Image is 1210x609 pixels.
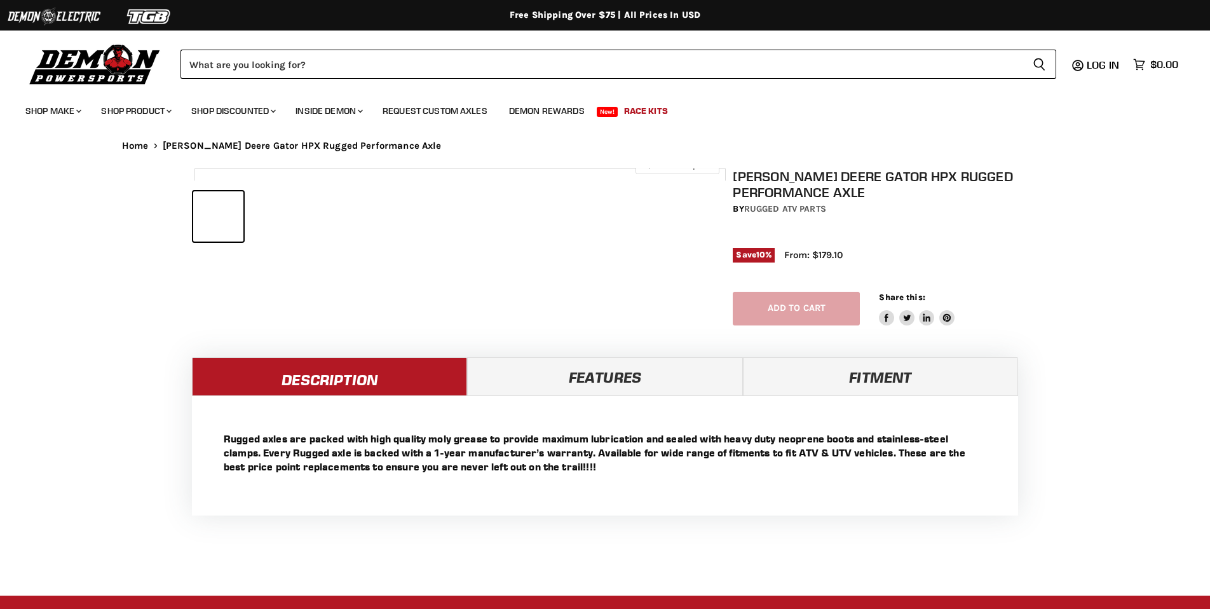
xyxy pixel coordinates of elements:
[180,50,1023,79] input: Search
[97,140,1113,151] nav: Breadcrumbs
[1127,55,1185,74] a: $0.00
[879,292,955,325] aside: Share this:
[16,98,89,124] a: Shop Make
[756,250,765,259] span: 10
[180,50,1056,79] form: Product
[733,168,1023,200] h1: [PERSON_NAME] Deere Gator HPX Rugged Performance Axle
[25,41,165,86] img: Demon Powersports
[1081,59,1127,71] a: Log in
[784,249,843,261] span: From: $179.10
[16,93,1175,124] ul: Main menu
[122,140,149,151] a: Home
[224,432,986,474] p: Rugged axles are packed with high quality moly grease to provide maximum lubrication and sealed w...
[879,292,925,302] span: Share this:
[597,107,618,117] span: New!
[373,98,497,124] a: Request Custom Axles
[286,98,370,124] a: Inside Demon
[615,98,677,124] a: Race Kits
[744,203,826,214] a: Rugged ATV Parts
[193,191,243,242] button: IMAGE thumbnail
[182,98,283,124] a: Shop Discounted
[1023,50,1056,79] button: Search
[733,248,775,262] span: Save %
[1087,58,1119,71] span: Log in
[102,4,197,29] img: TGB Logo 2
[500,98,594,124] a: Demon Rewards
[92,98,179,124] a: Shop Product
[642,160,712,170] span: Click to expand
[733,202,1023,216] div: by
[743,357,1018,395] a: Fitment
[467,357,742,395] a: Features
[163,140,442,151] span: [PERSON_NAME] Deere Gator HPX Rugged Performance Axle
[97,10,1113,21] div: Free Shipping Over $75 | All Prices In USD
[6,4,102,29] img: Demon Electric Logo 2
[192,357,467,395] a: Description
[1150,58,1178,71] span: $0.00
